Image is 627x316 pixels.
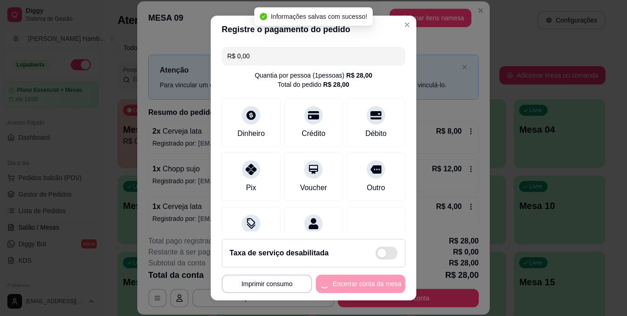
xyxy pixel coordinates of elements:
[230,248,329,259] h2: Taxa de serviço desabilitada
[227,47,400,65] input: Ex.: hambúrguer de cordeiro
[400,17,414,32] button: Close
[255,71,372,80] div: Quantia por pessoa ( 1 pessoas)
[246,182,256,193] div: Pix
[367,182,385,193] div: Outro
[278,80,349,89] div: Total do pedido
[211,16,416,43] header: Registre o pagamento do pedido
[323,80,349,89] div: R$ 28,00
[222,275,312,293] button: Imprimir consumo
[300,182,327,193] div: Voucher
[365,128,386,139] div: Débito
[260,13,267,20] span: check-circle
[237,128,265,139] div: Dinheiro
[271,13,367,20] span: Informações salvas com sucesso!
[346,71,372,80] div: R$ 28,00
[302,128,325,139] div: Crédito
